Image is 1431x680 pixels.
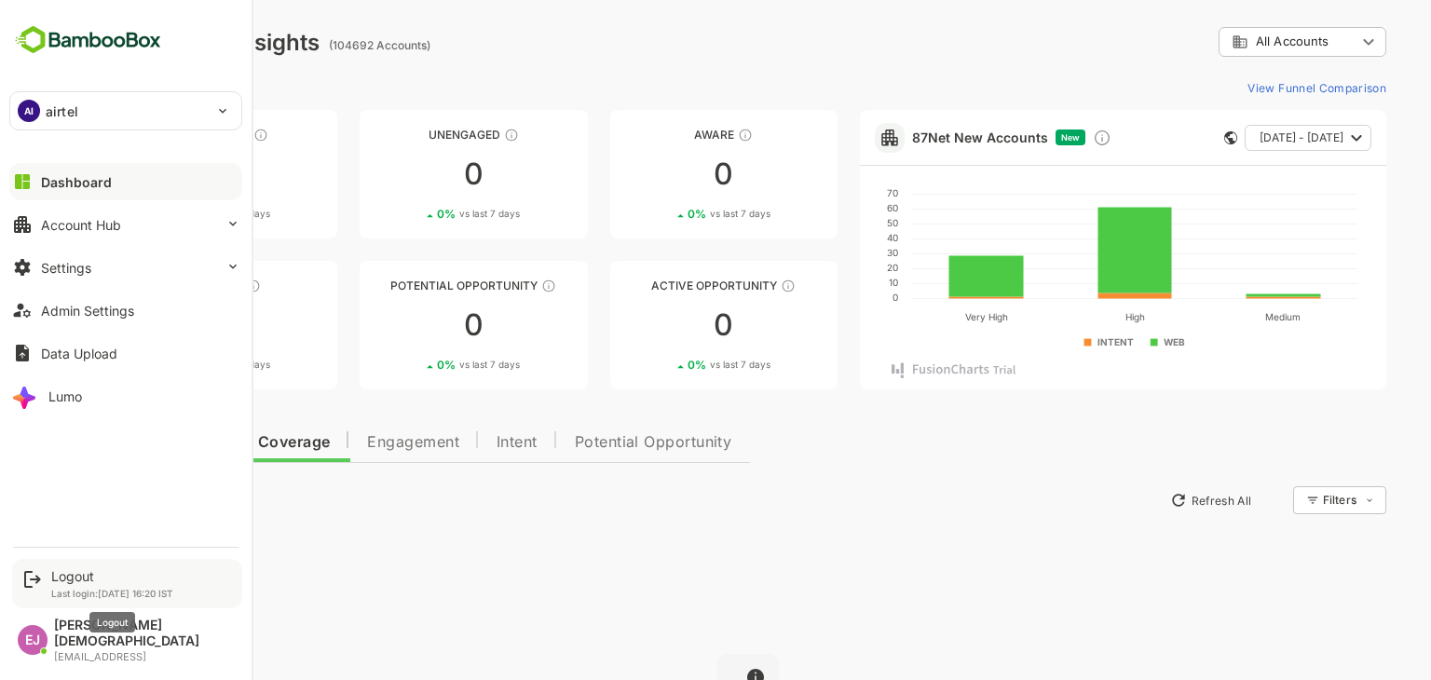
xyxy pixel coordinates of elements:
button: Admin Settings [9,292,242,329]
span: Intent [431,435,472,450]
button: New Insights [45,483,181,517]
div: 0 % [622,358,705,372]
span: All Accounts [1191,34,1263,48]
text: 60 [822,202,833,213]
text: 70 [822,187,833,198]
div: Active Opportunity [545,279,772,292]
div: [EMAIL_ADDRESS] [54,651,233,663]
div: EJ [18,625,48,655]
span: vs last 7 days [645,207,705,221]
button: Settings [9,249,242,286]
text: Medium [1200,311,1235,322]
div: 0 [45,159,272,189]
a: Potential OpportunityThese accounts are MQAs and can be passed on to Inside Sales00%vs last 7 days [294,261,522,389]
div: These accounts have not been engaged with for a defined time period [188,128,203,143]
span: vs last 7 days [144,358,205,372]
div: Lumo [48,388,82,404]
div: Engaged [45,279,272,292]
div: These accounts have just entered the buying cycle and need further nurturing [673,128,688,143]
a: 87Net New Accounts [847,129,983,145]
text: 30 [822,247,833,258]
a: EngagedThese accounts are warm, further nurturing would qualify them to MQAs00%vs last 7 days [45,261,272,389]
div: Account Hub [41,217,121,233]
div: Logout [51,568,173,584]
button: Data Upload [9,334,242,372]
span: Potential Opportunity [510,435,667,450]
div: 0 % [372,207,455,221]
text: 50 [822,217,833,228]
button: View Funnel Comparison [1175,73,1321,102]
button: Dashboard [9,163,242,200]
text: 0 [827,292,833,303]
p: Last login: [DATE] 16:20 IST [51,588,173,599]
div: These accounts have open opportunities which might be at any of the Sales Stages [715,279,730,293]
text: 40 [822,232,833,243]
div: 0 [545,159,772,189]
div: These accounts are MQAs and can be passed on to Inside Sales [476,279,491,293]
span: Data Quality and Coverage [63,435,265,450]
div: Aware [545,128,772,142]
div: 0 % [122,358,205,372]
div: Filters [1258,493,1291,507]
div: 0 % [622,207,705,221]
div: All Accounts [1153,24,1321,61]
div: AI [18,100,40,122]
div: Unengaged [294,128,522,142]
button: Refresh All [1097,485,1194,515]
a: Active OpportunityThese accounts have open opportunities which might be at any of the Sales Stage... [545,261,772,389]
button: [DATE] - [DATE] [1179,125,1306,151]
div: 0 [45,310,272,340]
div: Data Upload [41,346,117,361]
div: Filters [1256,483,1321,517]
text: Very High [899,311,942,323]
div: This card does not support filter and segments [1159,131,1172,144]
button: Lumo [9,377,242,415]
span: vs last 7 days [394,358,455,372]
span: New [996,132,1015,143]
button: Account Hub [9,206,242,243]
div: Admin Settings [41,303,134,319]
div: All Accounts [1166,34,1291,50]
a: UnreachedThese accounts have not been engaged with for a defined time period00%vs last 7 days [45,110,272,238]
span: vs last 7 days [645,358,705,372]
span: vs last 7 days [144,207,205,221]
div: Dashboard [41,174,112,190]
div: 0 [294,159,522,189]
span: Engagement [302,435,394,450]
div: 0 [294,310,522,340]
div: 0 % [372,358,455,372]
div: Unreached [45,128,272,142]
ag: (104692 Accounts) [264,38,371,52]
div: These accounts have not shown enough engagement and need nurturing [439,128,454,143]
text: 20 [822,262,833,273]
img: BambooboxFullLogoMark.5f36c76dfaba33ec1ec1367b70bb1252.svg [9,22,167,58]
text: High [1059,311,1079,323]
div: Discover new ICP-fit accounts showing engagement — via intent surges, anonymous website visits, L... [1028,129,1046,147]
div: AIairtel [10,92,241,129]
a: UnengagedThese accounts have not shown enough engagement and need nurturing00%vs last 7 days [294,110,522,238]
div: Potential Opportunity [294,279,522,292]
div: These accounts are warm, further nurturing would qualify them to MQAs [181,279,196,293]
text: 10 [824,277,833,288]
span: vs last 7 days [394,207,455,221]
div: [PERSON_NAME][DEMOGRAPHIC_DATA] [54,618,233,649]
div: Dashboard Insights [45,29,254,56]
a: AwareThese accounts have just entered the buying cycle and need further nurturing00%vs last 7 days [545,110,772,238]
div: 0 % [122,207,205,221]
p: airtel [46,102,78,121]
div: Settings [41,260,91,276]
div: 0 [545,310,772,340]
span: [DATE] - [DATE] [1194,126,1278,150]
